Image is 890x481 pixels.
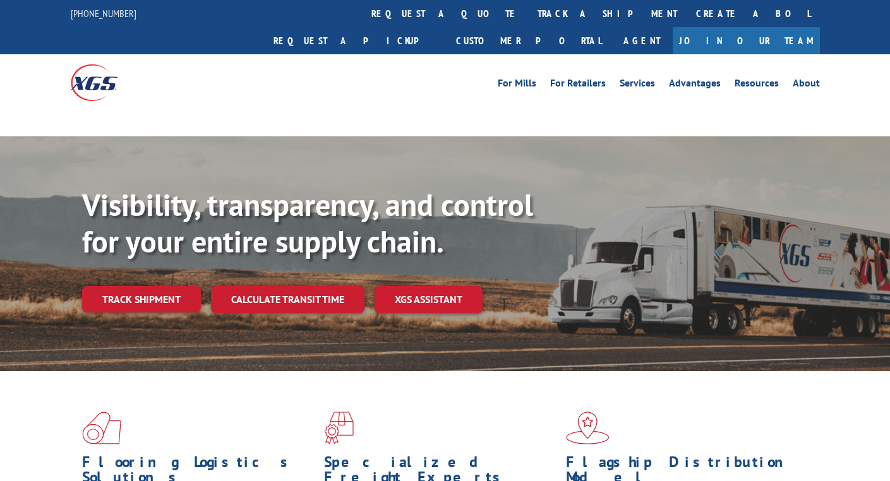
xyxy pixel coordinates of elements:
[447,27,611,54] a: Customer Portal
[793,78,820,92] a: About
[82,286,201,312] a: Track shipment
[264,27,447,54] a: Request a pickup
[375,286,483,313] a: XGS ASSISTANT
[566,412,610,444] img: xgs-icon-flagship-distribution-model-red
[620,78,655,92] a: Services
[498,78,536,92] a: For Mills
[673,27,820,54] a: Join Our Team
[82,412,121,444] img: xgs-icon-total-supply-chain-intelligence-red
[669,78,721,92] a: Advantages
[550,78,606,92] a: For Retailers
[611,27,673,54] a: Agent
[735,78,779,92] a: Resources
[324,412,354,444] img: xgs-icon-focused-on-flooring-red
[71,7,136,20] a: [PHONE_NUMBER]
[82,185,533,261] b: Visibility, transparency, and control for your entire supply chain.
[211,286,364,313] a: Calculate transit time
